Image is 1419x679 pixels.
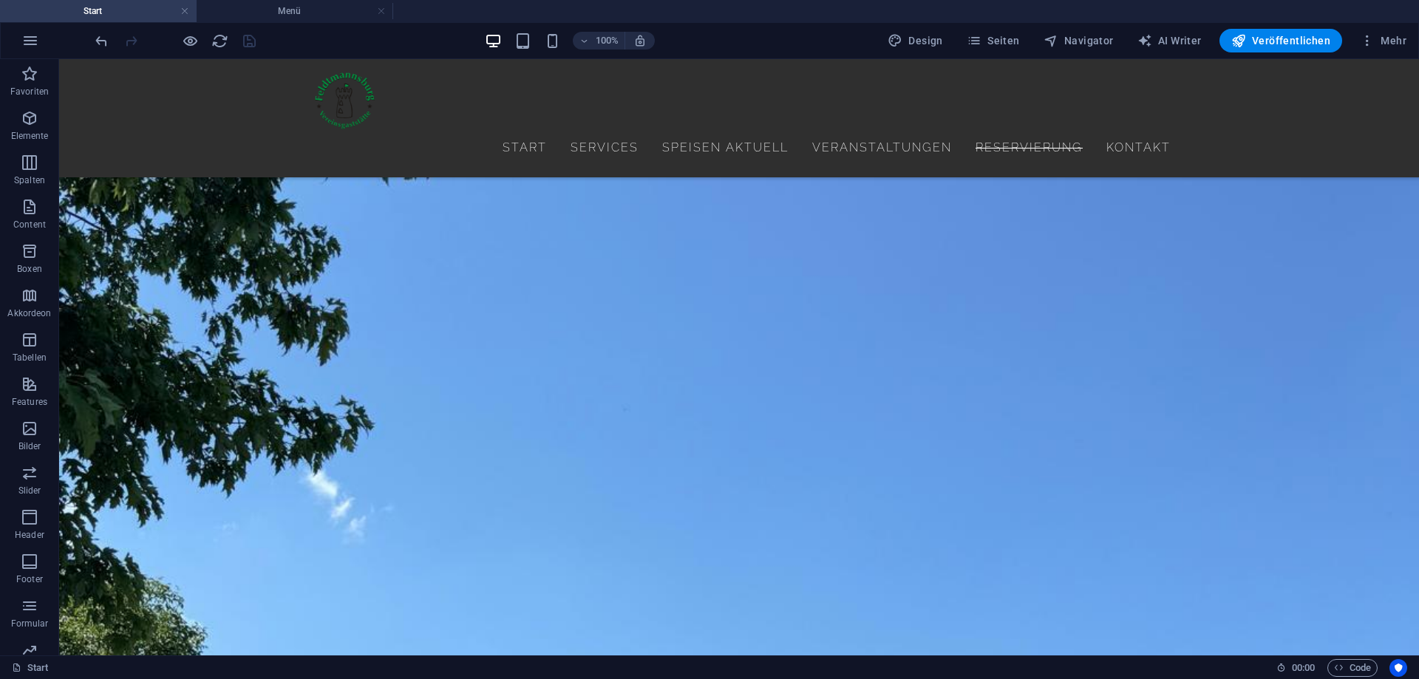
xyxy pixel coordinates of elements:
a: Klick, um Auswahl aufzuheben. Doppelklick öffnet Seitenverwaltung [12,659,49,677]
h4: Menü [197,3,393,19]
span: Design [888,33,943,48]
p: Akkordeon [7,307,51,319]
i: Rückgängig: Text ändern (Strg+Z) [93,33,110,50]
i: Bei Größenänderung Zoomstufe automatisch an das gewählte Gerät anpassen. [633,34,647,47]
p: Elemente [11,130,49,142]
button: Usercentrics [1389,659,1407,677]
span: Veröffentlichen [1231,33,1330,48]
button: Code [1327,659,1378,677]
button: Mehr [1354,29,1412,52]
button: AI Writer [1132,29,1208,52]
button: Design [882,29,949,52]
span: Code [1334,659,1371,677]
span: AI Writer [1137,33,1202,48]
div: Design (Strg+Alt+Y) [882,29,949,52]
span: Navigator [1044,33,1114,48]
p: Boxen [17,263,42,275]
button: reload [211,32,228,50]
p: Content [13,219,46,231]
p: Bilder [18,440,41,452]
p: Formular [11,618,49,629]
button: 100% [573,32,625,50]
span: Seiten [967,33,1020,48]
h6: 100% [595,32,619,50]
span: Mehr [1360,33,1406,48]
i: Seite neu laden [211,33,228,50]
span: 00 00 [1292,659,1315,677]
p: Spalten [14,174,45,186]
span: : [1302,662,1304,673]
p: Slider [18,485,41,497]
button: Veröffentlichen [1219,29,1342,52]
p: Features [12,396,47,408]
h6: Session-Zeit [1276,659,1316,677]
button: Navigator [1038,29,1120,52]
p: Footer [16,573,43,585]
p: Header [15,529,44,541]
button: Seiten [961,29,1026,52]
p: Favoriten [10,86,49,98]
button: undo [92,32,110,50]
p: Tabellen [13,352,47,364]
